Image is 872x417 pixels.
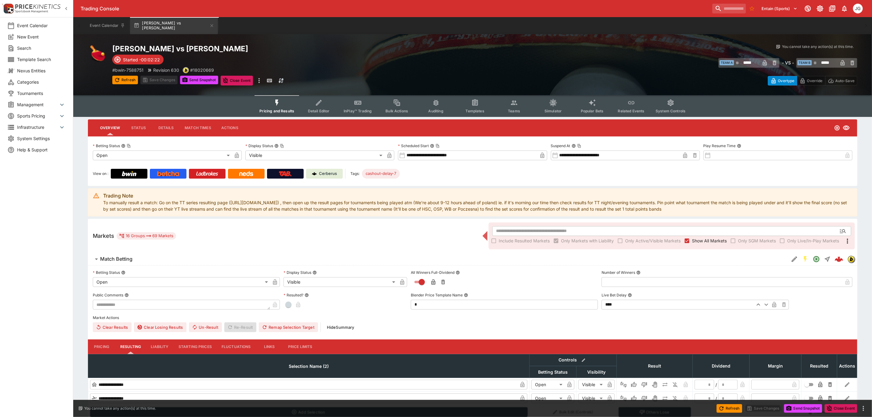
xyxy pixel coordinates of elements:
[629,380,639,390] button: Win
[2,2,14,15] img: PriceKinetics Logo
[86,17,129,34] button: Event Calendar
[811,254,822,265] button: Open
[274,144,279,148] button: Display StatusCopy To Clipboard
[313,270,317,275] button: Display Status
[464,293,468,297] button: Blender Price Template Name
[279,171,292,176] img: TabNZ
[782,44,854,49] p: You cannot take any action(s) at this time.
[639,380,649,390] button: Lose
[93,232,114,239] h5: Markets
[17,90,66,96] span: Tournaments
[17,135,66,142] span: System Settings
[636,270,641,275] button: Number of Winners
[385,109,408,113] span: Bulk Actions
[180,121,216,135] button: Match Times
[545,109,562,113] span: Simulator
[853,4,863,13] div: James Gordon
[660,380,670,390] button: Push
[758,4,801,13] button: Select Tenant
[466,109,484,113] span: Templates
[835,255,843,263] div: 15797ad2-d64e-4216-89d2-e022a3b4b27f
[551,143,570,148] p: Suspend At
[411,270,454,275] p: All Winners Full-Dividend
[797,76,825,85] button: Override
[183,67,189,73] div: bwin
[778,78,794,84] p: Overtype
[256,339,283,354] button: Links
[789,254,800,265] button: Edit Detail
[183,67,189,73] img: bwin.png
[737,144,741,148] button: Play Resume Time
[561,238,614,244] span: Only Markets with Liability
[127,144,131,148] button: Copy To Clipboard
[782,60,794,66] h6: - VS -
[851,2,865,15] button: James Gordon
[283,339,317,354] button: Price Limits
[531,393,565,403] div: Open
[112,67,143,73] p: Copy To Clipboard
[17,34,66,40] span: New Event
[17,124,58,130] span: Infrastructure
[119,232,174,240] div: 16 Groups 69 Markets
[122,171,136,176] img: Bwin
[81,5,710,12] div: Trading Console
[305,293,309,297] button: Resulted?
[134,322,186,332] button: Clear Losing Results
[280,144,284,148] button: Copy To Clipboard
[84,406,156,411] p: You cannot take any action(s) at this time.
[768,76,857,85] div: Start From
[530,354,617,366] th: Controls
[531,380,565,390] div: Open
[17,67,66,74] span: Nexus Entities
[456,270,460,275] button: All Winners Full-Dividend
[656,109,686,113] span: System Controls
[112,44,485,53] h2: Copy To Clipboard
[284,277,397,287] div: Visible
[750,354,801,378] th: Margin
[125,121,152,135] button: Status
[843,124,850,132] svg: Visible
[429,109,443,113] span: Auditing
[93,150,232,160] div: Open
[720,60,734,65] span: Team A
[146,339,173,354] button: Liability
[255,95,690,117] div: Event type filters
[216,121,244,135] button: Actions
[93,322,132,332] button: Clear Results
[312,171,317,176] img: Cerberus
[174,339,217,354] button: Starting Prices
[838,226,848,237] button: Open
[17,147,66,153] span: Help & Support
[189,322,222,332] button: Un-Result
[508,109,520,113] span: Teams
[17,22,66,29] span: Event Calendar
[190,67,214,73] p: Copy To Clipboard
[650,393,660,403] button: Void
[103,190,852,215] div: To manually result a match: Go on the TT series resulting page ([URL][DOMAIN_NAME]) , then open u...
[284,292,303,298] p: Resulted?
[308,109,330,113] span: Detail Editor
[362,171,400,177] span: cashout-delay-7
[239,171,253,176] img: Neds
[581,368,613,376] span: Visibility
[825,76,857,85] button: Auto-Save
[692,238,727,244] span: Show All Markets
[578,380,605,390] div: Visible
[834,125,840,131] svg: Open
[618,109,645,113] span: Related Events
[660,393,670,403] button: Push
[319,171,337,177] p: Cerberus
[768,76,797,85] button: Overtype
[848,256,855,263] div: bwin
[103,192,852,199] div: Trading Note
[848,256,855,263] img: bwin
[17,56,66,63] span: Template Search
[88,253,789,265] button: Match Betting
[835,255,843,263] img: logo-cerberus--red.svg
[153,67,179,73] p: Revision 630
[121,144,125,148] button: Betting StatusCopy To Clipboard
[411,292,463,298] p: Blender Price Template Name
[860,405,867,412] button: more
[323,322,358,332] button: HideSummary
